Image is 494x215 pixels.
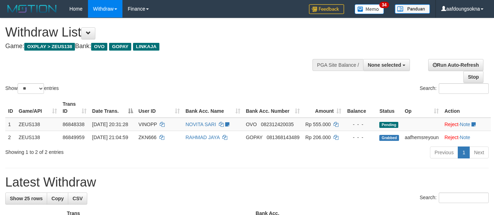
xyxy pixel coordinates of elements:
span: 86849959 [63,135,84,140]
span: [DATE] 21:04:59 [92,135,128,140]
div: - - - [347,134,374,141]
span: Rp 555.000 [305,122,331,127]
a: Copy [47,193,68,204]
select: Showentries [18,83,44,94]
a: Next [469,146,489,158]
span: Grabbed [379,135,399,141]
img: Feedback.jpg [309,4,344,14]
th: Date Trans.: activate to sort column descending [89,98,136,118]
label: Search: [420,193,489,203]
span: OXPLAY > ZEUS138 [24,43,75,51]
h4: Game: Bank: [5,43,322,50]
input: Search: [439,193,489,203]
span: Show 25 rows [10,196,43,201]
a: CSV [68,193,87,204]
span: VINOPP [139,122,157,127]
span: LINKAJA [133,43,159,51]
a: Reject [444,122,458,127]
span: CSV [72,196,83,201]
img: panduan.png [395,4,430,14]
label: Search: [420,83,489,94]
span: OVO [91,43,107,51]
span: 34 [379,2,389,8]
a: NOVITA SARI [185,122,216,127]
th: Game/API: activate to sort column ascending [16,98,60,118]
td: aafhemsreyoun [402,131,442,144]
a: Stop [463,71,483,83]
td: ZEUS138 [16,118,60,131]
td: 1 [5,118,16,131]
button: None selected [363,59,410,71]
span: None selected [368,62,401,68]
td: · [442,131,491,144]
th: Op: activate to sort column ascending [402,98,442,118]
th: Bank Acc. Number: activate to sort column ascending [243,98,303,118]
th: Amount: activate to sort column ascending [303,98,344,118]
span: GOPAY [109,43,131,51]
th: Trans ID: activate to sort column ascending [60,98,89,118]
span: 86848338 [63,122,84,127]
span: GOPAY [246,135,262,140]
a: 1 [458,146,470,158]
input: Search: [439,83,489,94]
div: Showing 1 to 2 of 2 entries [5,146,201,156]
td: ZEUS138 [16,131,60,144]
th: Balance [344,98,376,118]
th: Bank Acc. Name: activate to sort column ascending [183,98,243,118]
a: Previous [430,146,458,158]
a: Note [460,122,470,127]
td: · [442,118,491,131]
h1: Withdraw List [5,25,322,39]
td: 2 [5,131,16,144]
th: Action [442,98,491,118]
a: Note [460,135,470,140]
div: PGA Site Balance / [312,59,363,71]
a: Run Auto-Refresh [428,59,483,71]
th: User ID: activate to sort column ascending [136,98,183,118]
span: OVO [246,122,257,127]
span: ZKN666 [139,135,157,140]
span: Rp 206.000 [305,135,331,140]
span: Copy 081368143489 to clipboard [267,135,299,140]
a: Show 25 rows [5,193,47,204]
label: Show entries [5,83,59,94]
span: Pending [379,122,398,128]
span: [DATE] 20:31:28 [92,122,128,127]
span: Copy [51,196,64,201]
h1: Latest Withdraw [5,175,489,189]
th: ID [5,98,16,118]
th: Status [376,98,402,118]
a: Reject [444,135,458,140]
a: RAHMAD JAYA [185,135,220,140]
div: - - - [347,121,374,128]
span: Copy 082312420035 to clipboard [261,122,293,127]
img: MOTION_logo.png [5,4,59,14]
img: Button%20Memo.svg [355,4,384,14]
